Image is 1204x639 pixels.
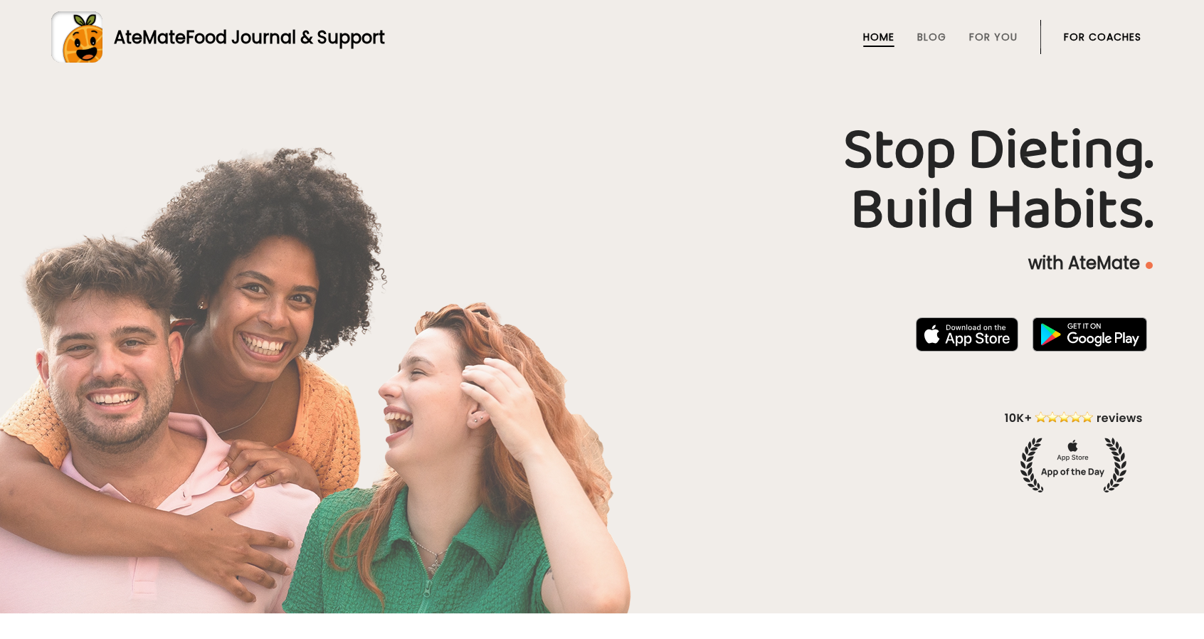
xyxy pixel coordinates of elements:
img: home-hero-appoftheday.png [994,409,1153,492]
a: Blog [917,31,946,43]
img: badge-download-apple.svg [916,317,1018,352]
h1: Stop Dieting. Build Habits. [51,121,1153,241]
span: Food Journal & Support [186,26,385,49]
div: AteMate [102,25,385,50]
p: with AteMate [51,252,1153,275]
img: badge-download-google.png [1033,317,1147,352]
a: AteMateFood Journal & Support [51,11,1153,63]
a: For Coaches [1064,31,1141,43]
a: Home [863,31,894,43]
a: For You [969,31,1018,43]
